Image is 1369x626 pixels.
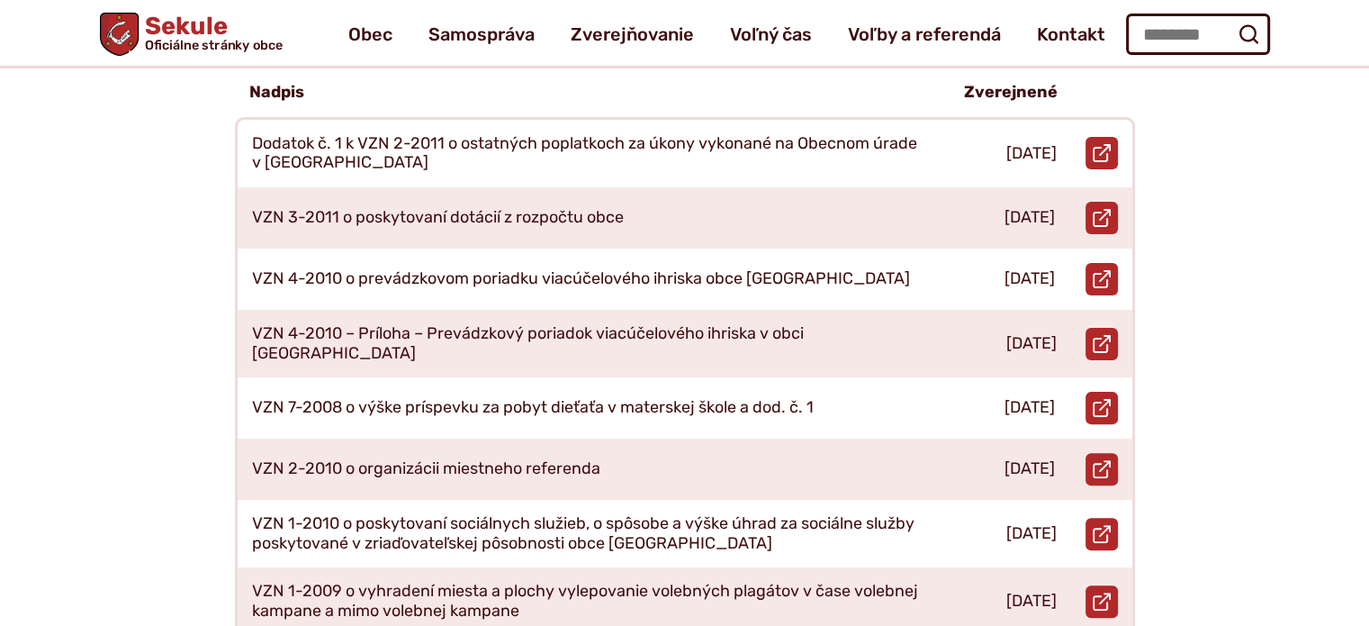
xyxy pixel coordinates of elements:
a: Voľby a referendá [848,9,1001,59]
p: [DATE] [1004,208,1055,228]
p: VZN 4-2010 – Príloha – Prevádzkový poriadok viacúčelového ihriska v obci [GEOGRAPHIC_DATA] [252,324,922,363]
a: Zverejňovanie [571,9,694,59]
a: Kontakt [1037,9,1105,59]
p: VZN 3-2011 o poskytovaní dotácií z rozpočtu obce [252,208,624,228]
a: Samospráva [428,9,535,59]
p: [DATE] [1004,269,1055,289]
span: Sekule [139,14,283,52]
p: VZN 1-2010 o poskytovaní sociálnych služieb, o spôsobe a výške úhrad za sociálne služby poskytova... [252,514,922,553]
p: [DATE] [1004,398,1055,418]
p: VZN 7-2008 o výške príspevku za pobyt dieťaťa v materskej škole a dod. č. 1 [252,398,814,418]
p: [DATE] [1004,459,1055,479]
p: [DATE] [1006,524,1057,544]
a: Voľný čas [730,9,812,59]
p: [DATE] [1006,592,1057,612]
span: Oficiálne stránky obce [144,39,283,51]
p: VZN 1-2009 o vyhradení miesta a plochy vylepovanie volebných plagátov v čase volebnej kampane a m... [252,582,922,621]
p: Nadpis [249,83,304,103]
p: Dodatok č. 1 k VZN 2-2011 o ostatných poplatkoch za úkony vykonané na Obecnom úrade v [GEOGRAPHIC... [252,134,922,173]
p: [DATE] [1006,334,1057,354]
p: VZN 4-2010 o prevádzkovom poriadku viacúčelového ihriska obce [GEOGRAPHIC_DATA] [252,269,910,289]
img: Prejsť na domovskú stránku [100,13,139,56]
p: [DATE] [1006,144,1057,164]
a: Obec [348,9,392,59]
a: Logo Sekule, prejsť na domovskú stránku. [100,13,283,56]
p: VZN 2-2010 o organizácii miestneho referenda [252,459,600,479]
p: Zverejnené [964,83,1058,103]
